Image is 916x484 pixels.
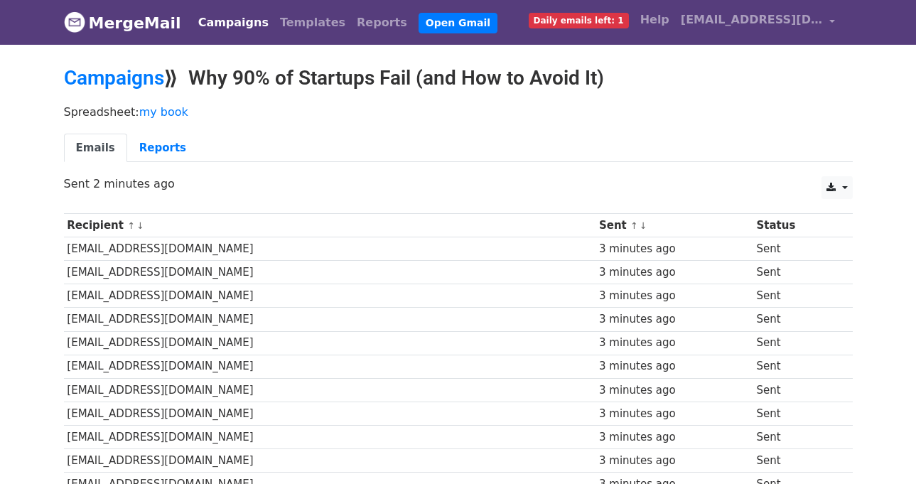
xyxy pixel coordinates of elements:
[64,66,853,90] h2: ⟫ Why 90% of Startups Fail (and How to Avoid It)
[753,378,840,402] td: Sent
[599,335,750,351] div: 3 minutes ago
[635,6,675,34] a: Help
[681,11,823,28] span: [EMAIL_ADDRESS][DOMAIN_NAME]
[419,13,497,33] a: Open Gmail
[64,214,596,237] th: Recipient
[64,66,164,90] a: Campaigns
[753,284,840,308] td: Sent
[64,11,85,33] img: MergeMail logo
[64,355,596,378] td: [EMAIL_ADDRESS][DOMAIN_NAME]
[64,449,596,473] td: [EMAIL_ADDRESS][DOMAIN_NAME]
[599,311,750,328] div: 3 minutes ago
[596,214,753,237] th: Sent
[64,134,127,163] a: Emails
[139,105,188,119] a: my book
[64,176,853,191] p: Sent 2 minutes ago
[753,237,840,261] td: Sent
[753,261,840,284] td: Sent
[599,453,750,469] div: 3 minutes ago
[351,9,413,37] a: Reports
[753,355,840,378] td: Sent
[64,331,596,355] td: [EMAIL_ADDRESS][DOMAIN_NAME]
[64,378,596,402] td: [EMAIL_ADDRESS][DOMAIN_NAME]
[127,134,198,163] a: Reports
[630,220,638,231] a: ↑
[64,308,596,331] td: [EMAIL_ADDRESS][DOMAIN_NAME]
[599,358,750,375] div: 3 minutes ago
[64,425,596,448] td: [EMAIL_ADDRESS][DOMAIN_NAME]
[64,402,596,425] td: [EMAIL_ADDRESS][DOMAIN_NAME]
[599,382,750,399] div: 3 minutes ago
[599,288,750,304] div: 3 minutes ago
[64,8,181,38] a: MergeMail
[599,264,750,281] div: 3 minutes ago
[136,220,144,231] a: ↓
[599,429,750,446] div: 3 minutes ago
[523,6,635,34] a: Daily emails left: 1
[753,214,840,237] th: Status
[529,13,629,28] span: Daily emails left: 1
[127,220,135,231] a: ↑
[753,308,840,331] td: Sent
[753,402,840,425] td: Sent
[64,284,596,308] td: [EMAIL_ADDRESS][DOMAIN_NAME]
[753,331,840,355] td: Sent
[599,406,750,422] div: 3 minutes ago
[753,425,840,448] td: Sent
[64,237,596,261] td: [EMAIL_ADDRESS][DOMAIN_NAME]
[640,220,647,231] a: ↓
[64,261,596,284] td: [EMAIL_ADDRESS][DOMAIN_NAME]
[193,9,274,37] a: Campaigns
[599,241,750,257] div: 3 minutes ago
[274,9,351,37] a: Templates
[675,6,841,39] a: [EMAIL_ADDRESS][DOMAIN_NAME]
[753,449,840,473] td: Sent
[64,104,853,119] p: Spreadsheet:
